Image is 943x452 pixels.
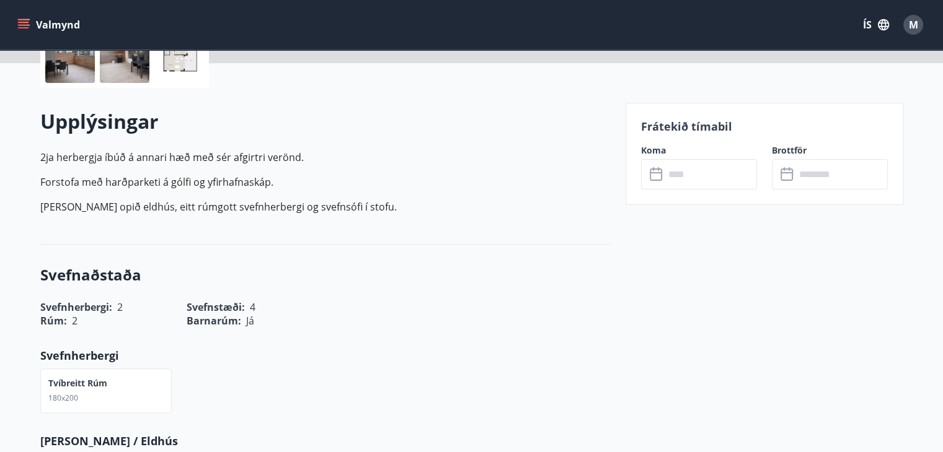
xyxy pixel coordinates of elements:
span: Rúm : [40,314,67,328]
p: [PERSON_NAME] / Eldhús [40,433,611,449]
label: Brottför [772,144,888,157]
h2: Upplýsingar [40,108,611,135]
p: 2ja herbergja íbúð á annari hæð með sér afgirtri verönd. [40,150,611,165]
p: Frátekið tímabil [641,118,888,134]
p: Tvíbreitt rúm [48,377,107,389]
span: Já [246,314,254,328]
p: Forstofa með harðparketi á gólfi og yfirhafnaskáp. [40,175,611,189]
p: [PERSON_NAME] opið eldhús, eitt rúmgott svefnherbergi og svefnsófi í stofu. [40,199,611,214]
p: Svefnherbergi [40,347,611,363]
button: ÍS [856,14,896,36]
span: M [909,18,918,32]
span: 180x200 [48,393,78,403]
button: M [898,10,928,40]
button: menu [15,14,85,36]
label: Koma [641,144,757,157]
h3: Svefnaðstaða [40,264,611,285]
span: Barnarúm : [187,314,241,328]
span: 2 [72,314,77,328]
